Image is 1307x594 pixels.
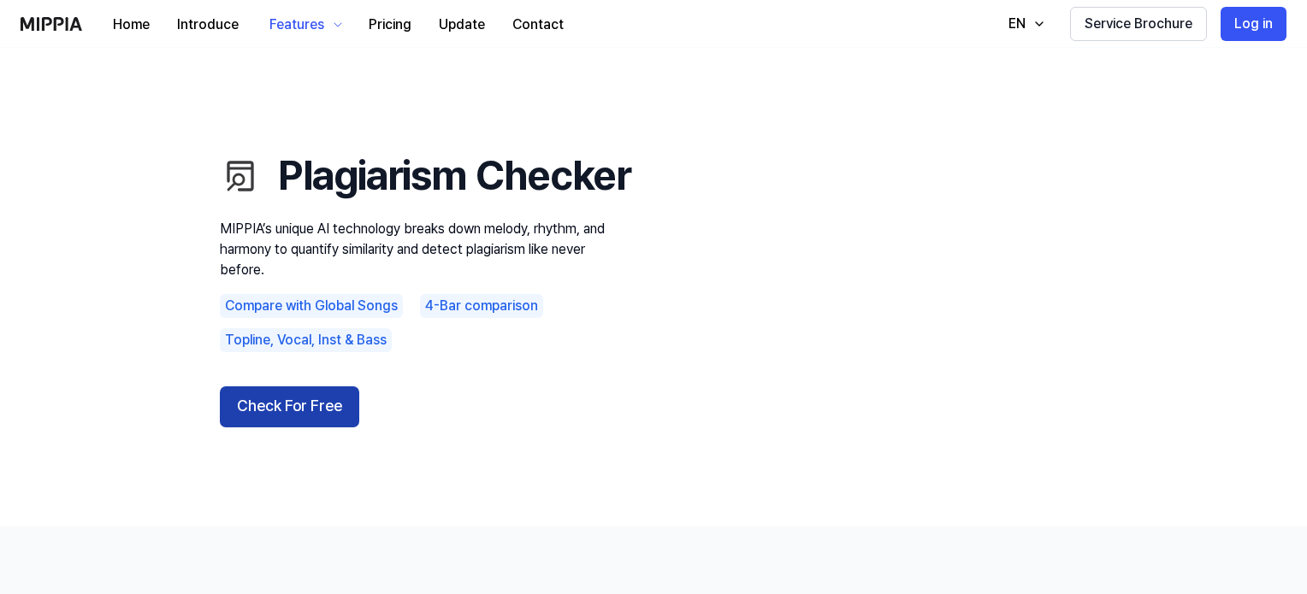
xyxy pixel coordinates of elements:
[21,17,82,31] img: logo
[1005,14,1029,34] div: EN
[220,386,359,427] button: Check For Free
[252,1,355,48] button: Features
[220,147,630,204] h1: Plagiarism Checker
[355,8,425,42] button: Pricing
[266,15,328,35] div: Features
[425,1,499,48] a: Update
[1070,7,1207,41] button: Service Brochure
[220,328,392,352] div: Topline, Vocal, Inst & Bass
[425,8,499,42] button: Update
[163,8,252,42] button: Introduce
[220,294,403,318] div: Compare with Global Songs
[1221,7,1286,41] button: Log in
[991,7,1056,41] button: EN
[220,219,630,280] p: MIPPIA’s unique AI technology breaks down melody, rhythm, and harmony to quantify similarity and ...
[499,8,577,42] button: Contact
[420,294,543,318] div: 4-Bar comparison
[99,8,163,42] button: Home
